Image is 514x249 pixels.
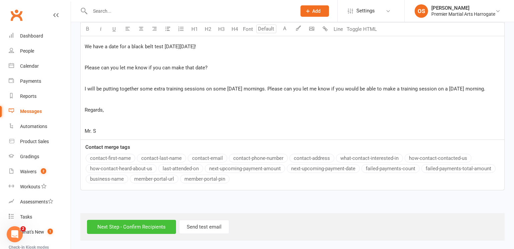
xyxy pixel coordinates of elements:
[137,154,186,163] button: contact-last-name
[107,22,121,36] button: U
[9,28,71,44] a: Dashboard
[9,44,71,59] a: People
[20,226,26,232] span: 2
[9,225,71,240] a: What's New1
[20,124,47,129] div: Automations
[415,4,428,18] div: OS
[112,26,116,32] span: U
[256,24,276,33] input: Default
[241,22,255,36] button: Font
[87,220,176,234] input: Next Step - Confirm Recipients
[405,154,472,163] button: how-contact-contacted-us
[201,22,215,36] button: H2
[180,175,230,183] button: member-portal-pin
[9,179,71,194] a: Workouts
[336,154,403,163] button: what-contact-interested-in
[86,154,135,163] button: contact-first-name
[9,134,71,149] a: Product Sales
[85,44,196,50] span: We have a date for a black belt test [DATE][DATE]!
[188,154,227,163] button: contact-email
[20,48,34,54] div: People
[20,169,36,174] div: Waivers
[179,220,229,234] button: Send test email
[421,164,496,173] button: failed-payments-total-amount
[85,128,96,134] span: Mr. S
[431,5,495,11] div: [PERSON_NAME]
[229,154,288,163] button: contact-phone-number
[20,214,32,220] div: Tasks
[9,209,71,225] a: Tasks
[9,164,71,179] a: Waivers 2
[289,154,334,163] button: contact-address
[9,149,71,164] a: Gradings
[9,104,71,119] a: Messages
[9,74,71,89] a: Payments
[356,3,375,18] span: Settings
[301,5,329,17] button: Add
[20,184,40,189] div: Workouts
[20,109,42,114] div: Messages
[85,143,130,151] label: Contact merge tags
[431,11,495,17] div: Premier Martial Arts Harrogate
[7,226,23,242] iframe: Intercom live chat
[48,229,53,234] span: 1
[332,22,345,36] button: Line
[345,22,378,36] button: Toggle HTML
[312,8,321,14] span: Add
[9,194,71,209] a: Assessments
[20,63,39,69] div: Calendar
[20,199,53,204] div: Assessments
[228,22,241,36] button: H4
[188,22,201,36] button: H1
[130,175,178,183] button: member-portal-url
[88,6,292,16] input: Search...
[41,168,46,174] span: 2
[287,164,360,173] button: next-upcoming-payment-date
[9,89,71,104] a: Reports
[9,119,71,134] a: Automations
[278,22,291,36] button: A
[20,78,41,84] div: Payments
[85,107,104,113] span: Regards,
[86,164,157,173] button: how-contact-heard-about-us
[85,86,485,92] span: I will be putting together some extra training sessions on some [DATE] mornings. Please can you l...
[158,164,203,173] button: last-attended-on
[20,154,39,159] div: Gradings
[9,59,71,74] a: Calendar
[20,229,44,235] div: What's New
[215,22,228,36] button: H3
[20,33,43,39] div: Dashboard
[20,94,36,99] div: Reports
[85,65,207,71] span: Please can you let me know if you can make that date?
[205,164,285,173] button: next-upcoming-payment-amount
[20,139,49,144] div: Product Sales
[8,7,25,23] a: Clubworx
[361,164,420,173] button: failed-payments-count
[86,175,128,183] button: business-name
